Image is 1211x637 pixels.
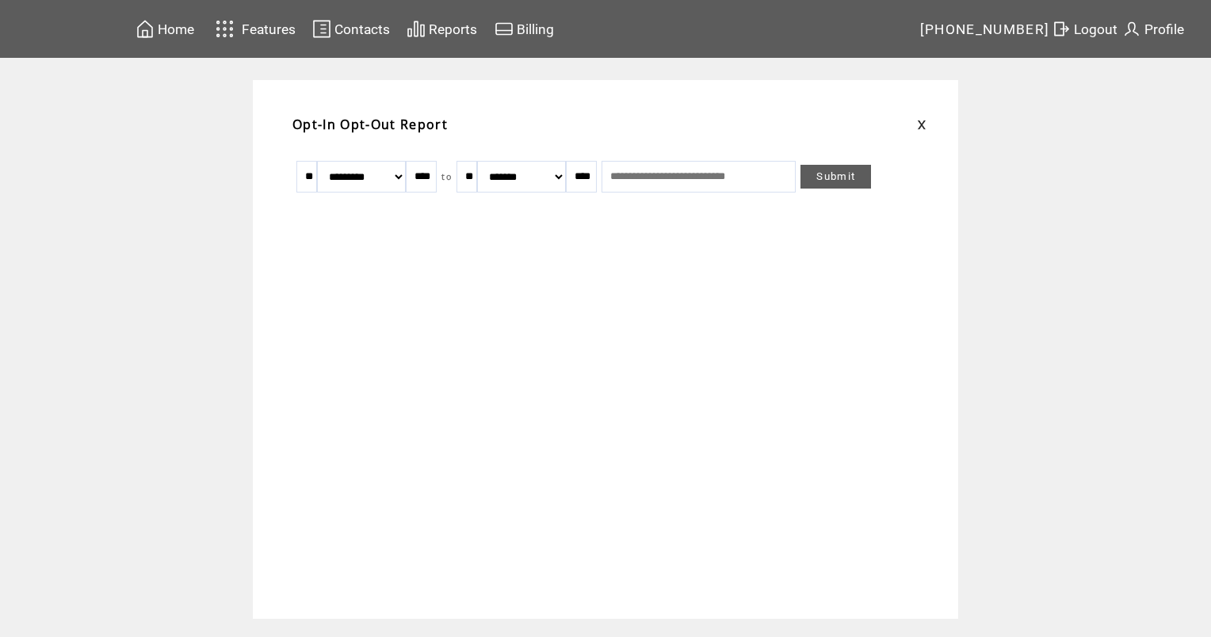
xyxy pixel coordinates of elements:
[1120,17,1186,41] a: Profile
[517,21,554,37] span: Billing
[133,17,197,41] a: Home
[441,171,452,182] span: to
[1074,21,1117,37] span: Logout
[310,17,392,41] a: Contacts
[334,21,390,37] span: Contacts
[495,19,514,39] img: creidtcard.svg
[920,21,1050,37] span: [PHONE_NUMBER]
[492,17,556,41] a: Billing
[429,21,477,37] span: Reports
[136,19,155,39] img: home.svg
[312,19,331,39] img: contacts.svg
[1122,19,1141,39] img: profile.svg
[1052,19,1071,39] img: exit.svg
[292,116,448,133] span: Opt-In Opt-Out Report
[211,16,239,42] img: features.svg
[1144,21,1184,37] span: Profile
[1049,17,1120,41] a: Logout
[407,19,426,39] img: chart.svg
[208,13,298,44] a: Features
[800,165,871,189] a: Submit
[242,21,296,37] span: Features
[158,21,194,37] span: Home
[404,17,479,41] a: Reports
